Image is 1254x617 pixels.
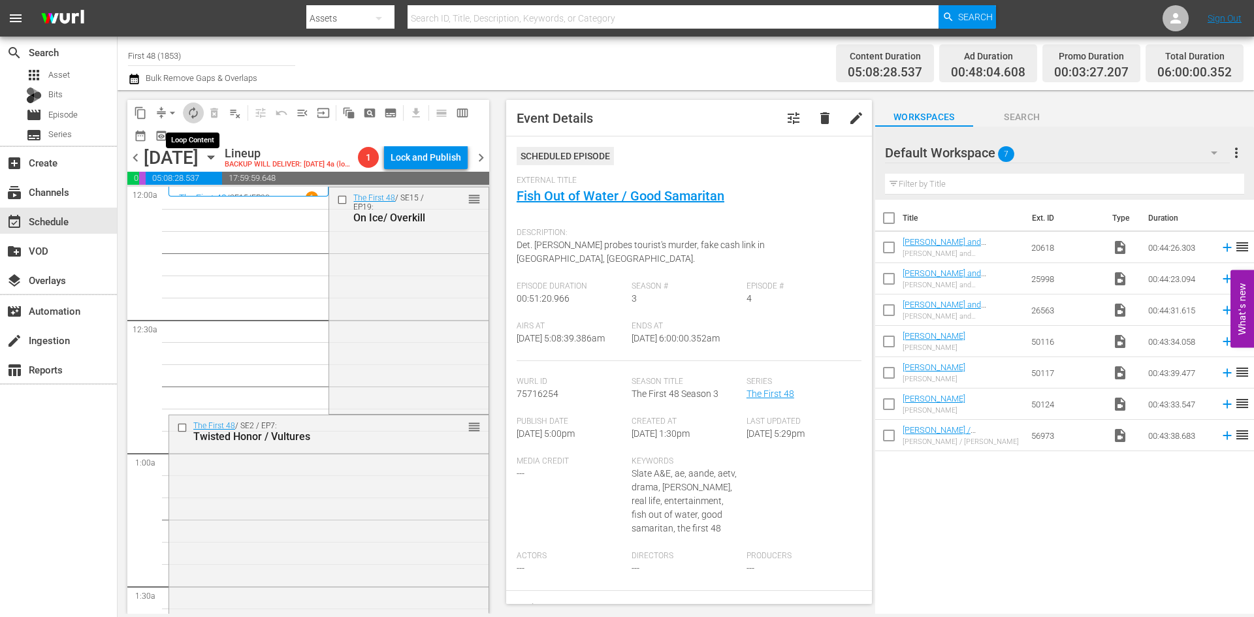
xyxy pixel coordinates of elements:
[1104,200,1140,236] th: Type
[468,420,481,433] button: reorder
[632,428,690,439] span: [DATE] 1:30pm
[517,563,524,573] span: ---
[1220,397,1234,411] svg: Add to Schedule
[1143,388,1215,420] td: 00:43:33.547
[517,188,724,204] a: Fish Out of Water / Good Samaritan
[632,388,718,399] span: The First 48 Season 3
[517,377,625,387] span: Wurl Id
[7,155,22,171] span: Create
[31,3,94,34] img: ans4CAIJ8jUAAAAAAAAAAAAAAAAAAAAAAAAgQb4GAAAAAAAAAAAAAAAAAAAAAAAAJMjXAAAAAAAAAAAAAAAAAAAAAAAAgAT5G...
[903,200,1025,236] th: Title
[1143,357,1215,388] td: 00:43:39.477
[632,551,740,562] span: Directors
[632,563,639,573] span: ---
[1208,13,1242,24] a: Sign Out
[342,106,355,119] span: auto_awesome_motion_outlined
[517,176,855,186] span: External Title
[875,109,973,125] span: Workspaces
[317,106,330,119] span: input
[632,293,637,304] span: 3
[26,127,42,143] span: Series
[353,193,433,224] div: / SE15 / EP19:
[363,106,376,119] span: pageview_outlined
[296,106,309,119] span: menu_open
[151,103,183,123] span: Remove Gaps & Overlaps
[786,110,801,126] span: Customize Event
[358,152,379,163] span: 1
[903,437,1021,446] div: [PERSON_NAME] / [PERSON_NAME]
[1143,263,1215,294] td: 00:44:23.094
[517,468,524,479] span: ---
[127,172,139,185] span: 00:48:04.608
[1229,145,1244,161] span: more_vert
[632,417,740,427] span: Created At
[903,281,1021,289] div: [PERSON_NAME] and [PERSON_NAME]
[1026,294,1107,326] td: 26563
[193,430,423,443] div: Twisted Honor / Vultures
[1157,65,1232,80] span: 06:00:00.352
[468,192,481,205] button: reorder
[903,331,965,341] a: [PERSON_NAME]
[517,147,614,165] div: Scheduled Episode
[1112,302,1128,318] span: Video
[973,109,1071,125] span: Search
[517,601,605,617] span: Episode Assets
[903,249,1021,258] div: [PERSON_NAME] and [PERSON_NAME]
[26,87,42,103] div: Bits
[517,321,625,332] span: Airs At
[1026,388,1107,420] td: 50124
[353,193,395,202] a: The First 48
[1112,240,1128,255] span: video_file
[166,106,179,119] span: arrow_drop_down
[1026,263,1107,294] td: 25998
[848,65,922,80] span: 05:08:28.537
[903,268,986,288] a: [PERSON_NAME] and [PERSON_NAME]
[1024,200,1104,236] th: Ext. ID
[1220,428,1234,443] svg: Add to Schedule
[225,161,353,169] div: BACKUP WILL DELIVER: [DATE] 4a (local)
[848,47,922,65] div: Content Duration
[1026,232,1107,263] td: 20618
[251,193,270,202] p: EP90
[1220,366,1234,380] svg: Add to Schedule
[1234,396,1250,411] span: reorder
[155,129,168,142] span: preview_outlined
[1234,239,1250,255] span: reorder
[176,129,189,142] span: toggle_off
[1026,326,1107,357] td: 50116
[809,103,841,134] button: delete
[632,456,740,467] span: Keywords
[903,406,965,415] div: [PERSON_NAME]
[146,172,222,185] span: 05:08:28.537
[517,281,625,292] span: Episode Duration
[1143,326,1215,357] td: 00:43:34.058
[903,362,965,372] a: [PERSON_NAME]
[1112,271,1128,287] span: Video
[48,108,78,121] span: Episode
[903,237,986,257] a: [PERSON_NAME] and [PERSON_NAME]
[1054,47,1129,65] div: Promo Duration
[7,244,22,259] span: create_new_folder
[517,293,570,304] span: 00:51:20.966
[1026,420,1107,451] td: 56973
[187,106,200,119] span: autorenew_outlined
[1220,303,1234,317] svg: Add to Schedule
[885,134,1230,171] div: Default Workspace
[778,103,809,134] button: tune
[468,420,481,434] span: reorder
[193,421,423,443] div: / SE2 / EP7:
[468,192,481,206] span: reorder
[632,333,720,343] span: [DATE] 6:00:00.352am
[632,468,737,533] span: Slate A&E, ae, aande, aetv, drama, [PERSON_NAME], real life, entertainment, fish out of water, go...
[517,456,625,467] span: Media Credit
[903,425,976,445] a: [PERSON_NAME] / [PERSON_NAME]
[903,375,965,383] div: [PERSON_NAME]
[222,172,489,185] span: 17:59:59.648
[144,147,199,168] div: [DATE]
[632,321,740,332] span: Ends At
[384,106,397,119] span: subtitles_outlined
[172,125,193,146] span: 24 hours Lineup View is OFF
[384,146,468,169] button: Lock and Publish
[1112,396,1128,412] span: Video
[1112,334,1128,349] span: Video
